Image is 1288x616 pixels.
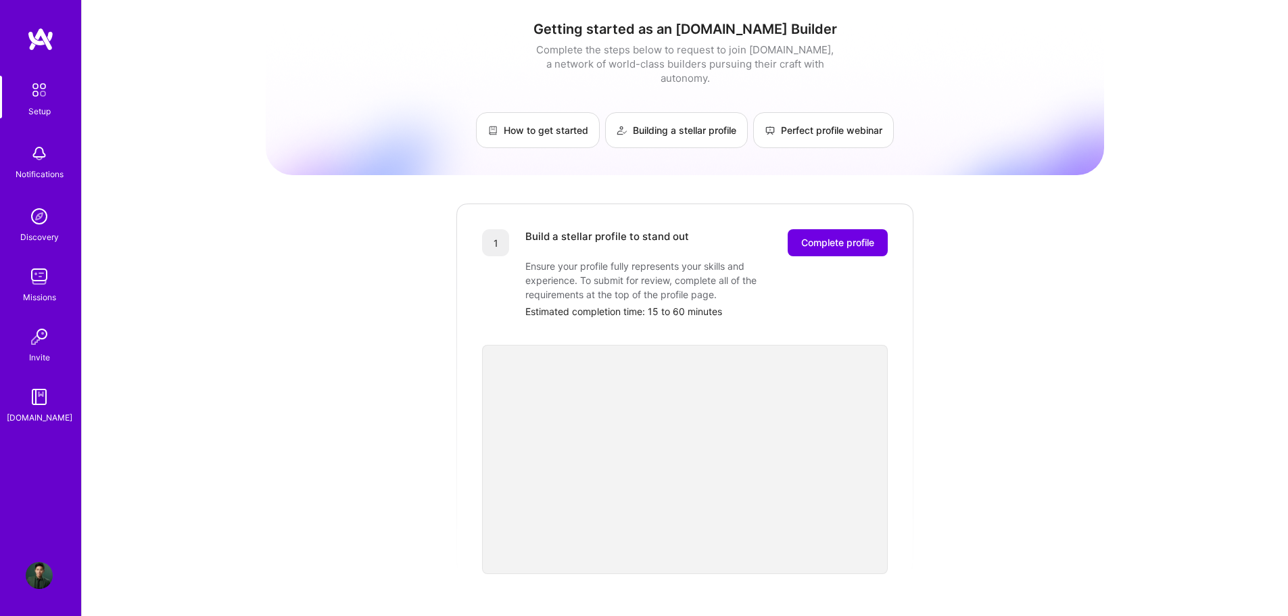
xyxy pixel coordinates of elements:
a: User Avatar [22,562,56,589]
img: setup [25,76,53,104]
div: Estimated completion time: 15 to 60 minutes [525,304,888,318]
a: Building a stellar profile [605,112,748,148]
div: Discovery [20,230,59,244]
span: Complete profile [801,236,874,250]
div: Build a stellar profile to stand out [525,229,689,256]
img: teamwork [26,263,53,290]
img: Invite [26,323,53,350]
h1: Getting started as an [DOMAIN_NAME] Builder [266,21,1104,37]
img: Perfect profile webinar [765,125,776,136]
div: Setup [28,104,51,118]
a: How to get started [476,112,600,148]
div: [DOMAIN_NAME] [7,410,72,425]
div: 1 [482,229,509,256]
img: discovery [26,203,53,230]
a: Perfect profile webinar [753,112,894,148]
img: How to get started [487,125,498,136]
img: User Avatar [26,562,53,589]
div: Invite [29,350,50,364]
iframe: video [482,345,888,574]
div: Ensure your profile fully represents your skills and experience. To submit for review, complete a... [525,259,796,302]
img: bell [26,140,53,167]
div: Complete the steps below to request to join [DOMAIN_NAME], a network of world-class builders purs... [533,43,837,85]
div: Missions [23,290,56,304]
img: Building a stellar profile [617,125,627,136]
div: Notifications [16,167,64,181]
button: Complete profile [788,229,888,256]
img: guide book [26,383,53,410]
img: logo [27,27,54,51]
